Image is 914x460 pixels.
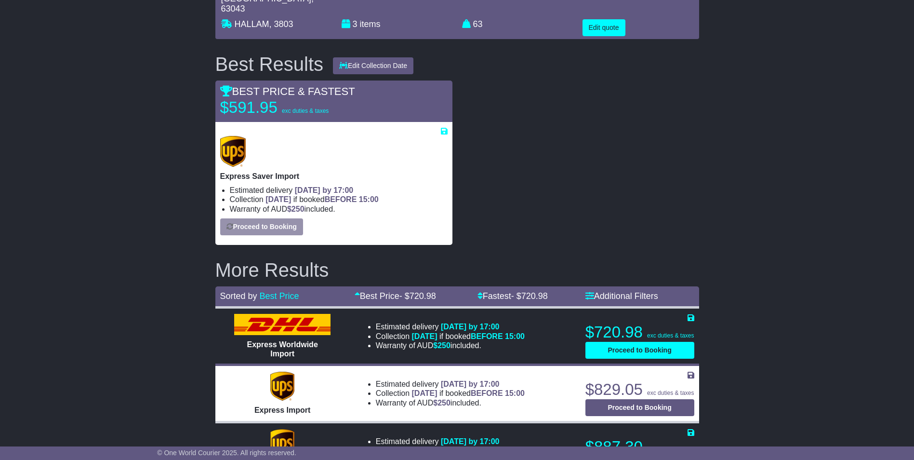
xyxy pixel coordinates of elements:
[412,389,437,397] span: [DATE]
[376,332,525,341] li: Collection
[505,389,525,397] span: 15:00
[287,205,305,213] span: $
[265,195,291,203] span: [DATE]
[376,437,525,446] li: Estimated delivery
[220,291,257,301] span: Sorted by
[412,332,437,340] span: [DATE]
[441,437,500,446] span: [DATE] by 17:00
[585,380,694,399] p: $829.05
[647,390,694,396] span: exc duties & taxes
[359,195,379,203] span: 15:00
[230,204,448,214] li: Warranty of AUD included.
[505,332,525,340] span: 15:00
[333,57,413,74] button: Edit Collection Date
[353,19,358,29] span: 3
[399,291,436,301] span: - $
[355,291,436,301] a: Best Price- $720.98
[230,195,448,204] li: Collection
[471,332,503,340] span: BEFORE
[585,342,694,359] button: Proceed to Booking
[585,437,694,457] p: $887.30
[376,341,525,350] li: Warranty of AUD included.
[282,108,329,114] span: exc duties & taxes
[511,291,548,301] span: - $
[585,399,694,416] button: Proceed to Booking
[585,291,658,301] a: Additional Filters
[433,399,450,407] span: $
[220,98,341,117] p: $591.95
[585,323,694,342] p: $720.98
[437,341,450,350] span: 250
[211,54,329,75] div: Best Results
[270,372,294,401] img: UPS (new): Express Import
[270,429,294,458] img: UPS (new): Expedited Import
[254,406,310,414] span: Express Import
[412,332,525,340] span: if booked
[265,195,378,203] span: if booked
[583,19,625,36] button: Edit quote
[260,291,299,301] a: Best Price
[441,380,500,388] span: [DATE] by 17:00
[291,205,305,213] span: 250
[220,136,246,167] img: UPS (new): Express Saver Import
[376,322,525,331] li: Estimated delivery
[360,19,381,29] span: items
[521,291,548,301] span: 720.98
[410,291,436,301] span: 720.98
[473,19,483,29] span: 63
[477,291,548,301] a: Fastest- $720.98
[412,389,525,397] span: if booked
[437,399,450,407] span: 250
[441,323,500,331] span: [DATE] by 17:00
[235,19,269,29] span: HALLAM
[157,449,296,457] span: © One World Courier 2025. All rights reserved.
[433,341,450,350] span: $
[220,85,355,97] span: BEST PRICE & FASTEST
[376,398,525,407] li: Warranty of AUD included.
[234,314,331,335] img: DHL: Express Worldwide Import
[269,19,293,29] span: , 3803
[471,389,503,397] span: BEFORE
[376,389,525,398] li: Collection
[230,186,448,195] li: Estimated delivery
[325,195,357,203] span: BEFORE
[220,218,303,235] button: Proceed to Booking
[220,172,448,181] p: Express Saver Import
[376,379,525,389] li: Estimated delivery
[647,332,694,339] span: exc duties & taxes
[215,259,699,281] h2: More Results
[247,340,318,358] span: Express Worldwide Import
[295,186,354,194] span: [DATE] by 17:00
